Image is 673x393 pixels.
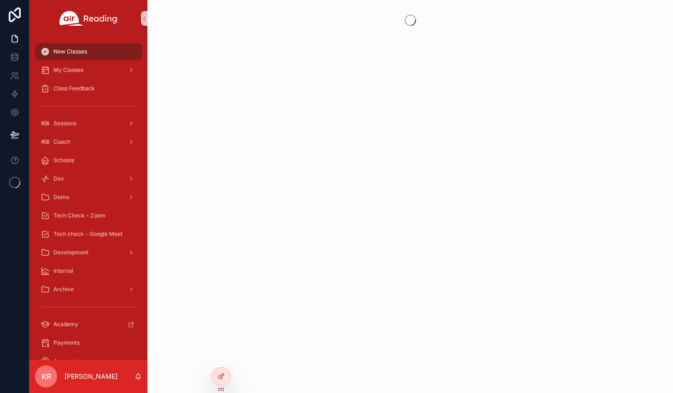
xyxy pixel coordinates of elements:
a: Internal [35,263,142,279]
a: Dev [35,170,142,187]
span: Account [53,358,75,365]
a: Tech Check - Zoom [35,207,142,224]
span: Internal [53,267,73,275]
img: App logo [59,11,117,26]
span: Dev [53,175,64,182]
a: Tech check - Google Meet [35,226,142,242]
a: Sessions [35,115,142,132]
span: Tech check - Google Meet [53,230,123,238]
a: Demo [35,189,142,205]
div: scrollable content [29,37,147,360]
a: Academy [35,316,142,333]
a: Coach [35,134,142,150]
span: Payments [53,339,80,346]
span: My Classes [53,66,83,74]
p: [PERSON_NAME] [64,372,117,381]
a: Payments [35,334,142,351]
a: Schools [35,152,142,169]
span: Coach [53,138,70,146]
a: Archive [35,281,142,298]
span: Archive [53,286,74,293]
span: Class Feedback [53,85,95,92]
span: Academy [53,321,78,328]
span: Development [53,249,88,256]
span: Sessions [53,120,76,127]
span: Demo [53,194,69,201]
span: Schools [53,157,74,164]
a: Development [35,244,142,261]
a: New Classes [35,43,142,60]
a: Class Feedback [35,80,142,97]
a: Account [35,353,142,370]
span: KR [41,371,51,382]
a: My Classes [35,62,142,78]
span: Tech Check - Zoom [53,212,105,219]
span: New Classes [53,48,87,55]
